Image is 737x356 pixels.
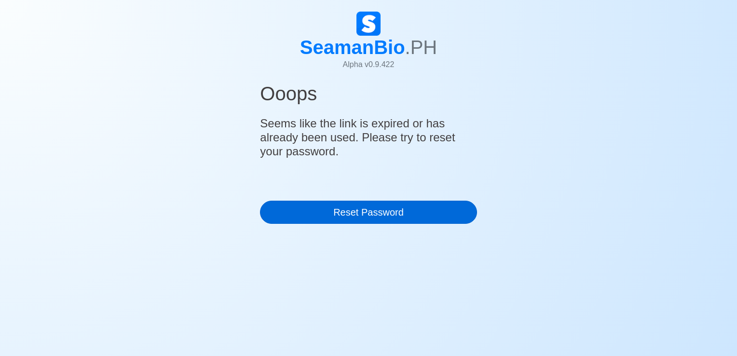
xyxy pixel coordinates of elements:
[260,201,477,224] a: Reset Password
[300,59,437,70] p: Alpha v 0.9.422
[260,82,477,109] h1: Ooops
[260,113,477,162] h4: Seems like the link is expired or has already been used. Please try to reset your password.
[356,12,381,36] img: Logo
[300,12,437,78] a: SeamanBio.PHAlpha v0.9.422
[300,36,437,59] h1: SeamanBio
[405,37,437,58] span: .PH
